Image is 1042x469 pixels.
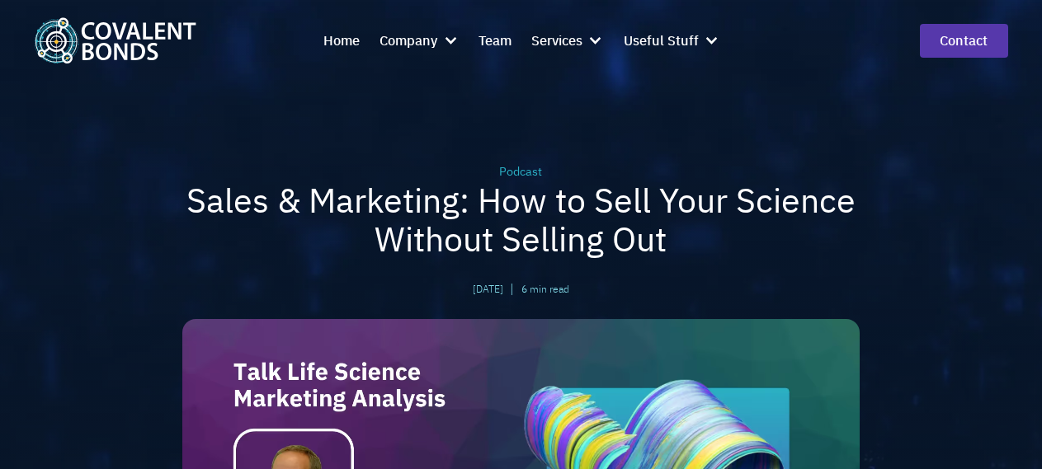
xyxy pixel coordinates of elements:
img: Covalent Bonds White / Teal Logo [34,17,196,63]
div: Useful Stuff [624,21,719,61]
div: Company [380,21,458,61]
div: 6 min read [521,281,569,296]
div: | [510,279,514,299]
div: Useful Stuff [624,30,699,51]
div: Home [323,30,360,51]
h1: Sales & Marketing: How to Sell Your Science Without Selling Out [182,181,860,258]
a: home [34,17,196,63]
a: Home [323,21,360,61]
div: Company [380,30,437,51]
div: Services [531,30,582,51]
div: Services [531,21,603,61]
a: contact [920,24,1008,58]
iframe: Chat Widget [959,390,1042,469]
div: [DATE] [473,281,503,296]
div: Team [479,30,512,51]
a: Team [479,21,512,61]
div: Podcast [182,162,860,181]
